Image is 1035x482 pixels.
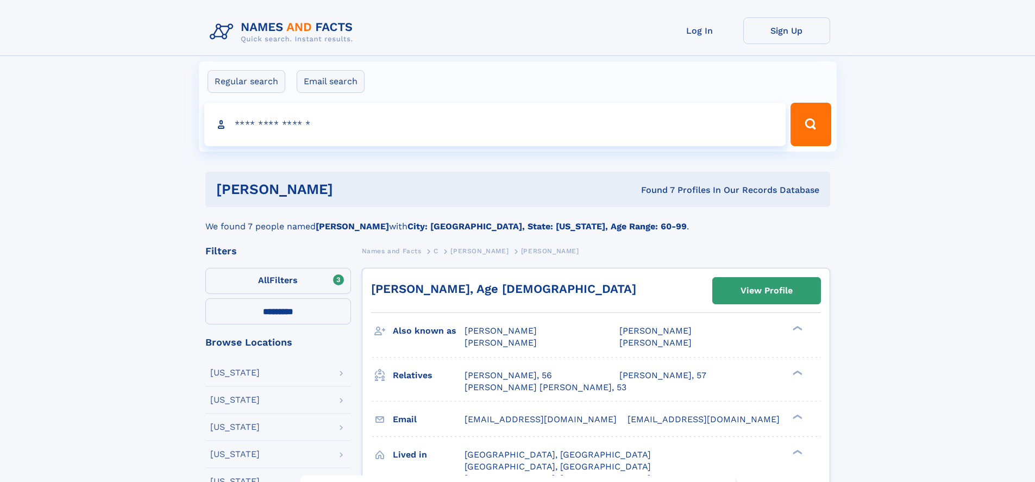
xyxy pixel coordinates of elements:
[790,325,803,332] div: ❯
[450,247,509,255] span: [PERSON_NAME]
[791,103,831,146] button: Search Button
[713,278,820,304] a: View Profile
[487,184,819,196] div: Found 7 Profiles In Our Records Database
[393,322,465,340] h3: Also known as
[790,413,803,420] div: ❯
[216,183,487,196] h1: [PERSON_NAME]
[465,325,537,336] span: [PERSON_NAME]
[628,414,780,424] span: [EMAIL_ADDRESS][DOMAIN_NAME]
[362,244,422,258] a: Names and Facts
[465,370,552,381] a: [PERSON_NAME], 56
[371,282,636,296] a: [PERSON_NAME], Age [DEMOGRAPHIC_DATA]
[521,247,579,255] span: [PERSON_NAME]
[316,221,389,231] b: [PERSON_NAME]
[619,337,692,348] span: [PERSON_NAME]
[393,446,465,464] h3: Lived in
[393,410,465,429] h3: Email
[205,17,362,47] img: Logo Names and Facts
[619,325,692,336] span: [PERSON_NAME]
[450,244,509,258] a: [PERSON_NAME]
[434,247,438,255] span: C
[465,461,651,472] span: [GEOGRAPHIC_DATA], [GEOGRAPHIC_DATA]
[743,17,830,44] a: Sign Up
[205,337,351,347] div: Browse Locations
[407,221,687,231] b: City: [GEOGRAPHIC_DATA], State: [US_STATE], Age Range: 60-99
[619,370,706,381] a: [PERSON_NAME], 57
[741,278,793,303] div: View Profile
[258,275,269,285] span: All
[790,448,803,455] div: ❯
[210,423,260,431] div: [US_STATE]
[393,366,465,385] h3: Relatives
[297,70,365,93] label: Email search
[465,414,617,424] span: [EMAIL_ADDRESS][DOMAIN_NAME]
[205,207,830,233] div: We found 7 people named with .
[205,246,351,256] div: Filters
[208,70,285,93] label: Regular search
[434,244,438,258] a: C
[465,337,537,348] span: [PERSON_NAME]
[656,17,743,44] a: Log In
[465,381,626,393] a: [PERSON_NAME] [PERSON_NAME], 53
[210,396,260,404] div: [US_STATE]
[210,368,260,377] div: [US_STATE]
[205,268,351,294] label: Filters
[210,450,260,459] div: [US_STATE]
[204,103,786,146] input: search input
[465,449,651,460] span: [GEOGRAPHIC_DATA], [GEOGRAPHIC_DATA]
[790,369,803,376] div: ❯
